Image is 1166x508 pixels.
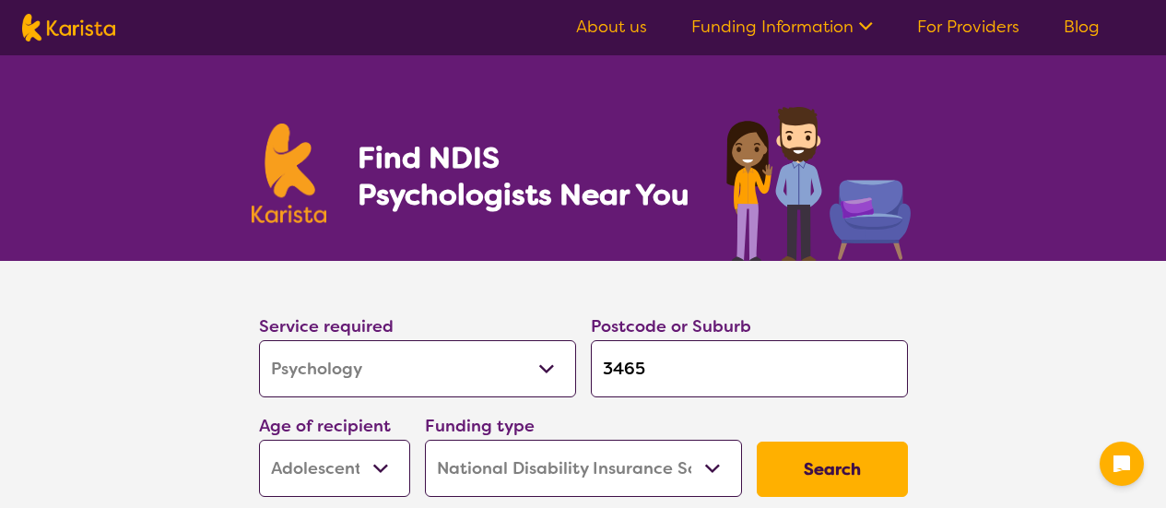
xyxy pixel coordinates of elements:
[259,315,394,337] label: Service required
[917,16,1019,38] a: For Providers
[22,14,115,41] img: Karista logo
[757,442,908,497] button: Search
[591,340,908,397] input: Type
[1064,16,1100,38] a: Blog
[425,415,535,437] label: Funding type
[358,139,699,213] h1: Find NDIS Psychologists Near You
[252,124,327,223] img: Karista logo
[259,415,391,437] label: Age of recipient
[591,315,751,337] label: Postcode or Suburb
[720,100,915,261] img: psychology
[691,16,873,38] a: Funding Information
[576,16,647,38] a: About us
